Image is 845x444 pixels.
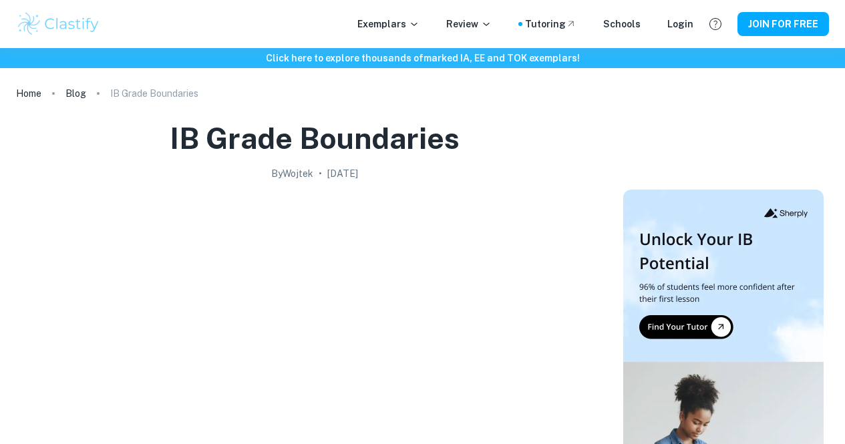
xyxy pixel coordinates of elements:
p: IB Grade Boundaries [110,86,198,101]
a: Schools [603,17,641,31]
a: Home [16,84,41,103]
h2: [DATE] [327,166,358,181]
p: Review [446,17,492,31]
p: Exemplars [357,17,419,31]
h6: Click here to explore thousands of marked IA, EE and TOK exemplars ! [3,51,842,65]
h2: By Wojtek [271,166,313,181]
img: Clastify logo [16,11,101,37]
a: Blog [65,84,86,103]
h1: IB Grade Boundaries [170,119,460,158]
p: • [319,166,322,181]
button: JOIN FOR FREE [737,12,829,36]
a: Login [667,17,693,31]
button: Help and Feedback [704,13,727,35]
a: Tutoring [525,17,576,31]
